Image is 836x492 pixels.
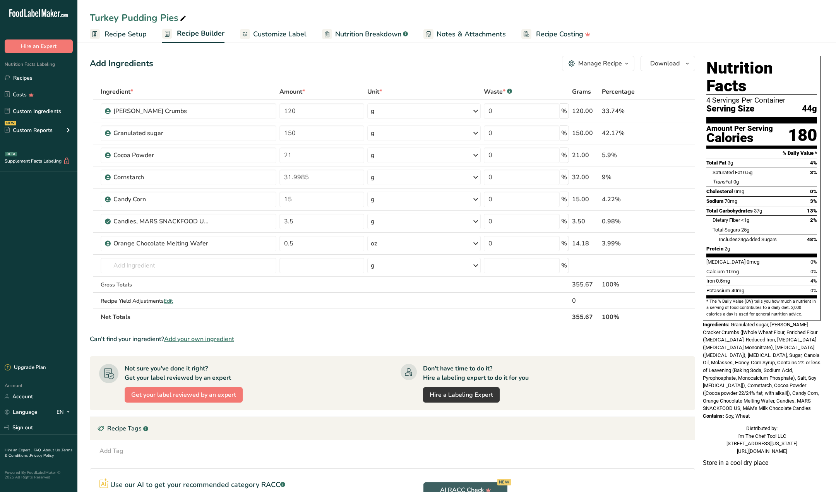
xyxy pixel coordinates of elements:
[279,87,305,96] span: Amount
[572,239,599,248] div: 14.18
[733,179,739,185] span: 0g
[5,447,72,458] a: Terms & Conditions .
[706,298,817,317] section: * The % Daily Value (DV) tells you how much a nutrient in a serving of food contributes to a dail...
[113,129,210,138] div: Granulated sugar
[706,160,726,166] span: Total Fat
[810,259,817,265] span: 0%
[810,189,817,194] span: 0%
[164,297,173,305] span: Edit
[113,217,210,226] div: Candies, MARS SNACKFOOD US, M&M's Milk Chocolate Candies
[322,26,408,43] a: Nutrition Breakdown
[371,239,377,248] div: oz
[713,179,732,185] span: Fat
[602,239,658,248] div: 3.99%
[521,26,591,43] a: Recipe Costing
[34,447,43,453] a: FAQ .
[703,425,821,455] div: Distributed by: I'm The Chef Too! LLC [STREET_ADDRESS][US_STATE] [URL][DOMAIN_NAME]
[788,125,817,146] div: 180
[371,173,375,182] div: g
[728,160,733,166] span: 3g
[43,447,62,453] a: About Us .
[810,198,817,204] span: 3%
[104,29,147,39] span: Recipe Setup
[101,297,276,305] div: Recipe Yield Adjustments
[706,125,773,132] div: Amount Per Serving
[101,258,276,273] input: Add Ingredient
[371,106,375,116] div: g
[335,29,401,39] span: Nutrition Breakdown
[602,173,658,182] div: 9%
[810,269,817,274] span: 0%
[423,364,529,382] div: Don't have time to do it? Hire a labeling expert to do it for you
[5,405,38,419] a: Language
[572,151,599,160] div: 21.00
[738,237,746,242] span: 24g
[706,132,773,144] div: Calories
[703,322,730,327] span: Ingredients:
[706,104,754,114] span: Serving Size
[706,246,723,252] span: Protein
[101,87,133,96] span: Ingredient
[5,39,73,53] button: Hire an Expert
[725,413,750,419] span: Soy, Wheat
[113,173,210,182] div: Cornstarch
[371,151,375,160] div: g
[713,170,742,175] span: Saturated Fat
[706,288,730,293] span: Potassium
[101,281,276,289] div: Gross Totals
[725,246,730,252] span: 2g
[810,278,817,284] span: 4%
[719,237,777,242] span: Includes Added Sugars
[572,195,599,204] div: 15.00
[713,227,740,233] span: Total Sugars
[371,261,375,270] div: g
[57,408,73,417] div: EN
[99,446,123,456] div: Add Tag
[5,152,17,156] div: BETA
[562,56,634,71] button: Manage Recipe
[726,269,739,274] span: 10mg
[423,26,506,43] a: Notes & Attachments
[602,280,658,289] div: 100%
[810,160,817,166] span: 4%
[371,195,375,204] div: g
[602,87,635,96] span: Percentage
[572,280,599,289] div: 355.67
[125,387,243,403] button: Get your label reviewed by an expert
[240,26,307,43] a: Customize Label
[602,217,658,226] div: 0.98%
[706,198,723,204] span: Sodium
[30,453,54,458] a: Privacy Policy
[810,217,817,223] span: 2%
[90,11,188,25] div: Turkey Pudding Pies
[810,288,817,293] span: 0%
[162,25,224,43] a: Recipe Builder
[572,106,599,116] div: 120.00
[602,106,658,116] div: 33.74%
[713,179,725,185] i: Trans
[706,278,715,284] span: Iron
[743,170,752,175] span: 0.5g
[5,364,46,372] div: Upgrade Plan
[367,87,382,96] span: Unit
[807,237,817,242] span: 48%
[536,29,583,39] span: Recipe Costing
[572,217,599,226] div: 3.50
[90,334,695,344] div: Can't find your ingredient?
[747,259,759,265] span: 0mcg
[484,87,512,96] div: Waste
[253,29,307,39] span: Customize Label
[423,387,500,403] a: Hire a Labeling Expert
[810,466,828,484] iframe: Intercom live chat
[706,269,725,274] span: Calcium
[131,390,236,399] span: Get your label reviewed by an expert
[90,57,153,70] div: Add Ingredients
[164,334,234,344] span: Add your own ingredient
[641,56,695,71] button: Download
[5,126,53,134] div: Custom Reports
[572,129,599,138] div: 150.00
[706,149,817,158] section: % Daily Value *
[807,208,817,214] span: 13%
[570,309,600,325] th: 355.67
[572,87,591,96] span: Grams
